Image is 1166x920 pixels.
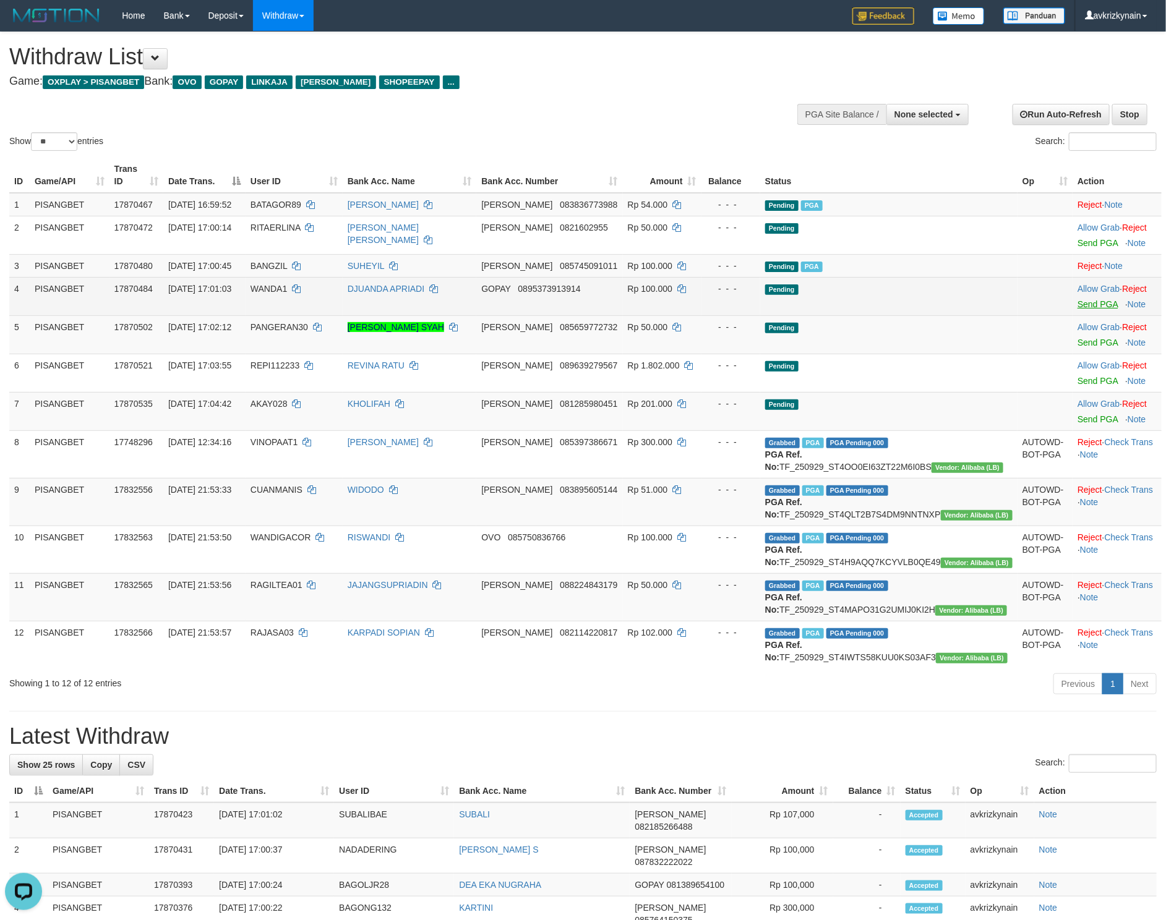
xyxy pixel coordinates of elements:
span: Copy 083836773988 to clipboard [560,200,617,210]
span: Copy 082114220817 to clipboard [560,628,617,637]
img: Button%20Memo.svg [933,7,985,25]
td: · [1073,216,1162,254]
button: None selected [886,104,969,125]
a: [PERSON_NAME] S [459,845,538,854]
span: [PERSON_NAME] [635,809,706,819]
span: Pending [765,323,799,333]
span: WANDA1 [251,284,287,294]
span: 17832556 [114,485,153,495]
td: · [1073,277,1162,315]
a: DEA EKA NUGRAHA [459,880,541,890]
span: Rp 54.000 [628,200,668,210]
div: - - - [706,283,755,295]
span: Rp 51.000 [628,485,668,495]
td: AUTOWD-BOT-PGA [1018,430,1073,478]
span: Pending [765,284,799,295]
span: Marked by avknovia [802,485,824,496]
div: - - - [706,260,755,272]
th: Op: activate to sort column ascending [1018,158,1073,193]
td: 12 [9,621,30,668]
a: Note [1105,200,1123,210]
b: PGA Ref. No: [765,592,802,615]
td: 11 [9,573,30,621]
th: Balance: activate to sort column ascending [833,780,901,803]
img: Feedback.jpg [852,7,914,25]
td: · [1073,193,1162,216]
span: PANGERAN30 [251,322,308,332]
span: Marked by avkyakub [802,438,824,448]
td: · · [1073,478,1162,526]
span: Copy 085745091011 to clipboard [560,261,617,271]
a: Send PGA [1078,299,1118,309]
label: Show entries [9,132,103,151]
span: PGA Pending [826,533,888,543]
td: SUBALIBAE [334,803,454,838]
span: Grabbed [765,581,800,591]
th: User ID: activate to sort column ascending [334,780,454,803]
th: ID: activate to sort column descending [9,780,48,803]
td: AUTOWD-BOT-PGA [1018,478,1073,526]
b: PGA Ref. No: [765,640,802,662]
span: · [1078,399,1122,409]
a: Note [1080,592,1099,602]
button: Open LiveChat chat widget [5,5,42,42]
span: [PERSON_NAME] [481,360,552,370]
span: Copy 082185266488 to clipboard [635,822,692,832]
td: 4 [9,277,30,315]
div: - - - [706,531,755,543]
a: Reject [1078,580,1102,590]
th: Date Trans.: activate to sort column ascending [214,780,334,803]
span: Rp 100.000 [628,532,672,542]
td: TF_250929_ST4QLT2B7S4DM9NNTNXP [760,478,1018,526]
a: Stop [1112,104,1147,125]
span: Pending [765,399,799,410]
span: GOPAY [205,75,244,89]
th: Status: activate to sort column ascending [901,780,966,803]
span: · [1078,322,1122,332]
input: Search: [1069,754,1157,773]
span: · [1078,223,1122,232]
span: [DATE] 17:04:42 [168,399,231,409]
img: MOTION_logo.png [9,6,103,25]
span: Pending [765,223,799,234]
a: Note [1128,238,1146,248]
span: Rp 50.000 [628,580,668,590]
input: Search: [1069,132,1157,151]
td: PISANGBET [30,573,109,621]
span: [PERSON_NAME] [481,437,552,447]
td: 1 [9,193,30,216]
th: Trans ID: activate to sort column ascending [149,780,214,803]
td: PISANGBET [30,526,109,573]
span: [DATE] 12:34:16 [168,437,231,447]
td: PISANGBET [30,621,109,668]
a: Show 25 rows [9,754,83,775]
td: PISANGBET [30,193,109,216]
td: 10 [9,526,30,573]
span: LINKAJA [246,75,293,89]
th: Action [1034,780,1157,803]
td: 5 [9,315,30,354]
a: CSV [119,754,153,775]
a: Check Trans [1105,437,1154,447]
span: [PERSON_NAME] [481,399,552,409]
span: BANGZIL [251,261,287,271]
span: Marked by avknovia [802,581,824,591]
a: Reject [1122,223,1147,232]
a: Reject [1078,437,1102,447]
td: PISANGBET [30,277,109,315]
span: [PERSON_NAME] [481,200,552,210]
span: RAGILTEA01 [251,580,302,590]
td: 2 [9,216,30,254]
a: Previous [1053,673,1103,694]
span: Copy [90,760,112,770]
span: Vendor URL: https://dashboard.q2checkout.com/secure [941,558,1013,568]
span: Accepted [906,810,943,820]
span: Copy 089639279567 to clipboard [560,360,617,370]
span: [DATE] 17:01:03 [168,284,231,294]
span: PGA Pending [826,628,888,639]
a: Note [1039,880,1058,890]
td: PISANGBET [30,430,109,478]
th: Trans ID: activate to sort column ascending [109,158,163,193]
a: Copy [82,754,120,775]
a: Send PGA [1078,338,1118,347]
